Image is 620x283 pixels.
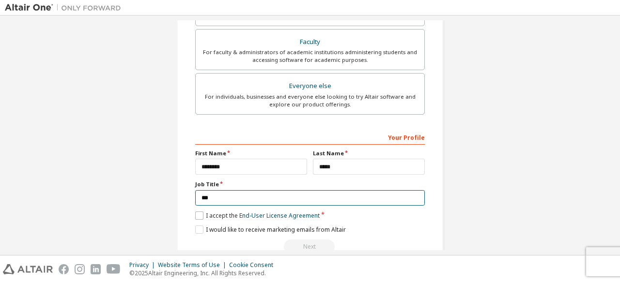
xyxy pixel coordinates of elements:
div: For faculty & administrators of academic institutions administering students and accessing softwa... [201,48,418,64]
img: Altair One [5,3,126,13]
a: End-User License Agreement [239,211,320,220]
div: Everyone else [201,79,418,93]
div: Cookie Consent [229,261,279,269]
label: First Name [195,149,307,157]
img: instagram.svg [75,264,85,274]
div: Faculty [201,35,418,49]
img: altair_logo.svg [3,264,53,274]
div: Website Terms of Use [158,261,229,269]
label: I would like to receive marketing emails from Altair [195,225,346,234]
div: For individuals, businesses and everyone else looking to try Altair software and explore our prod... [201,93,418,108]
label: Job Title [195,180,425,188]
img: youtube.svg [107,264,121,274]
img: facebook.svg [59,264,69,274]
label: Last Name [313,149,425,157]
div: Read and acccept EULA to continue [195,239,425,254]
div: Privacy [129,261,158,269]
img: linkedin.svg [91,264,101,274]
div: Your Profile [195,129,425,145]
label: I accept the [195,211,320,220]
p: © 2025 Altair Engineering, Inc. All Rights Reserved. [129,269,279,277]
